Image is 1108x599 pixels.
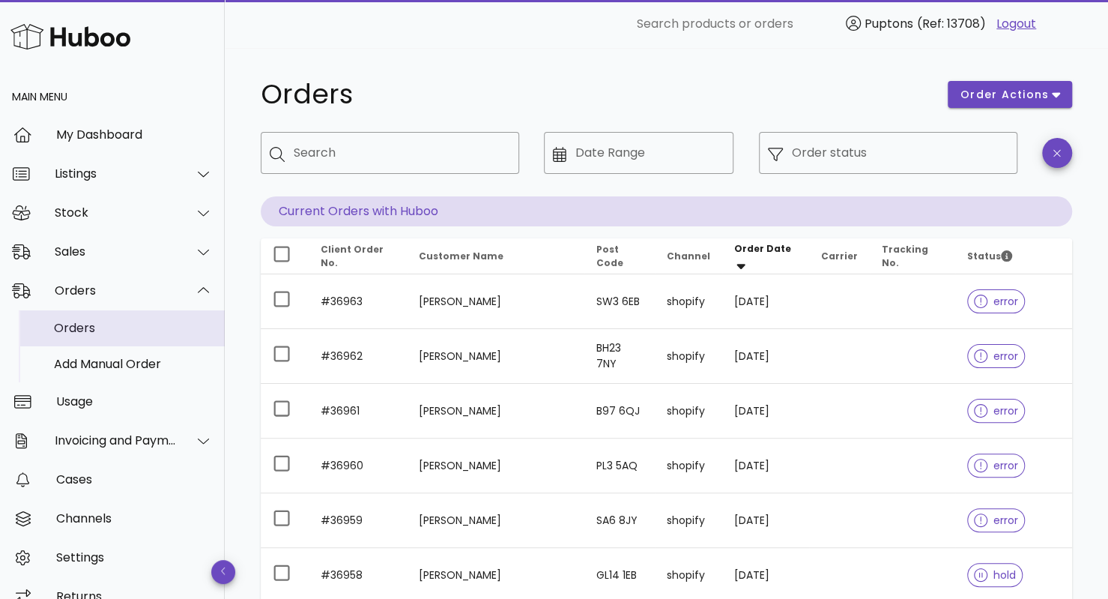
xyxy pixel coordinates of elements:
[55,205,177,220] div: Stock
[974,460,1018,471] span: error
[407,493,584,548] td: [PERSON_NAME]
[584,439,655,493] td: PL3 5AQ
[974,515,1018,526] span: error
[419,250,503,262] span: Customer Name
[407,439,584,493] td: [PERSON_NAME]
[309,238,407,274] th: Client Order No.
[967,250,1012,262] span: Status
[722,493,809,548] td: [DATE]
[596,243,623,269] span: Post Code
[722,238,809,274] th: Order Date: Sorted descending. Activate to remove sorting.
[407,274,584,329] td: [PERSON_NAME]
[809,238,870,274] th: Carrier
[54,321,213,335] div: Orders
[56,394,213,409] div: Usage
[655,384,722,439] td: shopify
[309,493,407,548] td: #36959
[309,274,407,329] td: #36963
[974,570,1016,580] span: hold
[655,274,722,329] td: shopify
[974,351,1018,361] span: error
[722,384,809,439] td: [DATE]
[56,127,213,142] div: My Dashboard
[407,329,584,384] td: [PERSON_NAME]
[261,196,1072,226] p: Current Orders with Huboo
[309,329,407,384] td: #36962
[722,274,809,329] td: [DATE]
[584,274,655,329] td: SW3 6EB
[734,242,791,255] span: Order Date
[821,250,858,262] span: Carrier
[321,243,384,269] span: Client Order No.
[10,20,130,52] img: Huboo Logo
[955,238,1072,274] th: Status
[882,243,928,269] span: Tracking No.
[667,250,710,262] span: Channel
[948,81,1072,108] button: order actions
[55,433,177,448] div: Invoicing and Payments
[584,384,655,439] td: B97 6QJ
[56,511,213,526] div: Channels
[996,15,1036,33] a: Logout
[865,15,913,32] span: Puptons
[722,329,809,384] td: [DATE]
[917,15,986,32] span: (Ref: 13708)
[55,283,177,298] div: Orders
[655,493,722,548] td: shopify
[55,166,177,181] div: Listings
[309,439,407,493] td: #36960
[54,357,213,371] div: Add Manual Order
[974,296,1018,307] span: error
[56,550,213,565] div: Settings
[655,329,722,384] td: shopify
[261,81,930,108] h1: Orders
[870,238,955,274] th: Tracking No.
[407,384,584,439] td: [PERSON_NAME]
[960,87,1050,103] span: order actions
[56,472,213,487] div: Cases
[584,238,655,274] th: Post Code
[584,493,655,548] td: SA6 8JY
[655,238,722,274] th: Channel
[655,439,722,493] td: shopify
[309,384,407,439] td: #36961
[722,439,809,493] td: [DATE]
[584,329,655,384] td: BH23 7NY
[407,238,584,274] th: Customer Name
[55,244,177,259] div: Sales
[974,406,1018,416] span: error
